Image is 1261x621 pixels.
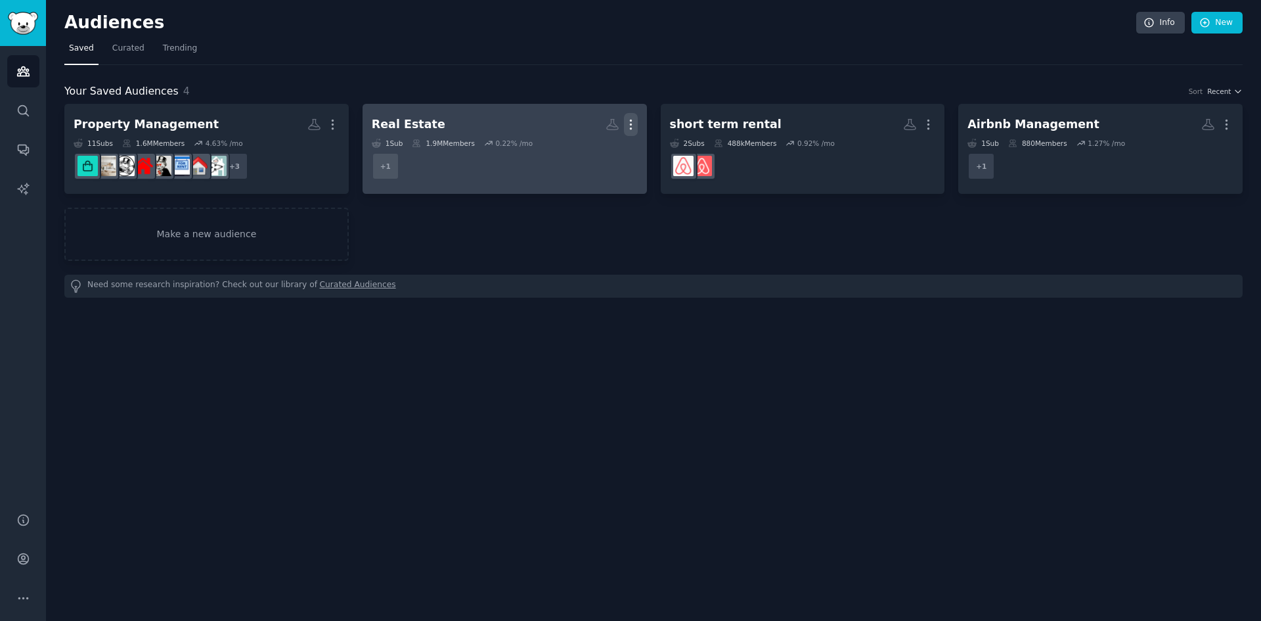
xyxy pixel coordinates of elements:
div: 0.92 % /mo [797,139,835,148]
img: airbnb_hosts [692,156,712,176]
span: Recent [1207,87,1231,96]
div: + 3 [221,152,248,180]
img: GummySearch logo [8,12,38,35]
a: Property Management11Subs1.6MMembers4.63% /mo+3OntarioLandlordHousingUKrentingLandlordLoveuklandl... [64,104,349,194]
a: Curated [108,38,149,65]
div: + 1 [372,152,399,180]
a: Curated Audiences [320,279,396,293]
a: Saved [64,38,99,65]
a: New [1191,12,1243,34]
div: + 1 [967,152,995,180]
img: HousingUK [188,156,208,176]
a: Trending [158,38,202,65]
img: PropertyManagement [77,156,98,176]
img: OntarioLandlord [206,156,227,176]
img: Renters [114,156,135,176]
div: Need some research inspiration? Check out our library of [64,275,1243,298]
span: Curated [112,43,144,55]
a: short term rental2Subs488kMembers0.92% /moairbnb_hostsAirBnB [661,104,945,194]
div: short term rental [670,116,782,133]
h2: Audiences [64,12,1136,34]
img: uklandlords [133,156,153,176]
a: Make a new audience [64,208,349,261]
span: Your Saved Audiences [64,83,179,100]
a: Info [1136,12,1185,34]
span: 4 [183,85,190,97]
img: renting [169,156,190,176]
div: 2 Sub s [670,139,705,148]
span: Saved [69,43,94,55]
button: Recent [1207,87,1243,96]
img: Apartmentliving [96,156,116,176]
div: 4.63 % /mo [206,139,243,148]
img: LandlordLove [151,156,171,176]
div: 488k Members [714,139,777,148]
div: 1 Sub [372,139,403,148]
div: 880 Members [1008,139,1067,148]
div: Real Estate [372,116,445,133]
img: AirBnB [673,156,694,176]
div: 11 Sub s [74,139,113,148]
span: Trending [163,43,197,55]
div: 1.9M Members [412,139,474,148]
div: Property Management [74,116,219,133]
div: 0.22 % /mo [495,139,533,148]
div: Sort [1189,87,1203,96]
a: Real Estate1Sub1.9MMembers0.22% /mo+1 [363,104,647,194]
div: 1 Sub [967,139,999,148]
div: 1.6M Members [122,139,185,148]
a: Airbnb Management1Sub880Members1.27% /mo+1 [958,104,1243,194]
div: 1.27 % /mo [1088,139,1125,148]
div: Airbnb Management [967,116,1099,133]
